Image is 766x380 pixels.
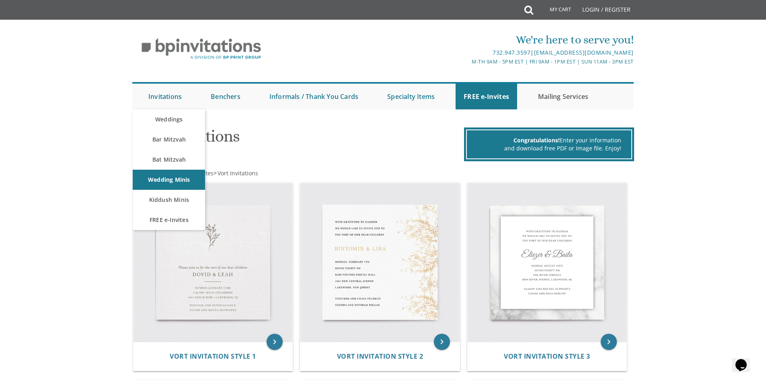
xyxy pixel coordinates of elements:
[132,169,383,177] div: :
[133,150,205,170] a: Bat Mitzvah
[477,136,621,144] div: Enter your information
[133,183,293,342] img: Vort Invitation Style 1
[214,169,258,177] span: >
[468,183,627,342] img: Vort Invitation Style 3
[261,84,366,109] a: Informals / Thank You Cards
[218,169,258,177] span: Vort Invitations
[493,49,530,56] a: 732.947.3597
[732,348,758,372] iframe: chat widget
[300,32,634,48] div: We're here to serve you!
[477,144,621,152] div: and download free PDF or Image file. Enjoy!
[513,136,560,144] span: Congratulations!
[170,353,256,360] a: Vort Invitation Style 1
[133,210,205,230] a: FREE e-Invites
[217,169,258,177] a: Vort Invitations
[140,84,190,109] a: Invitations
[133,129,205,150] a: Bar Mitzvah
[456,84,517,109] a: FREE e-Invites
[203,84,248,109] a: Benchers
[434,334,450,350] a: keyboard_arrow_right
[267,334,283,350] a: keyboard_arrow_right
[504,353,590,360] a: Vort Invitation Style 3
[300,58,634,66] div: M-Th 9am - 5pm EST | Fri 9am - 1pm EST | Sun 11am - 3pm EST
[133,190,205,210] a: Kiddush Minis
[300,183,460,342] img: Vort Invitation Style 2
[132,32,270,66] img: BP Invitation Loft
[504,352,590,361] span: Vort Invitation Style 3
[133,109,205,129] a: Weddings
[379,84,443,109] a: Specialty Items
[532,1,577,21] a: My Cart
[530,84,596,109] a: Mailing Services
[170,352,256,361] span: Vort Invitation Style 1
[134,127,462,151] h1: Vort Invitations
[337,352,423,361] span: Vort Invitation Style 2
[133,170,205,190] a: Wedding Minis
[601,334,617,350] a: keyboard_arrow_right
[534,49,634,56] a: [EMAIL_ADDRESS][DOMAIN_NAME]
[300,48,634,58] div: |
[337,353,423,360] a: Vort Invitation Style 2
